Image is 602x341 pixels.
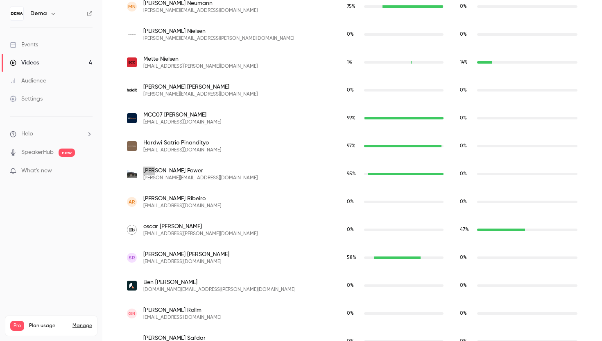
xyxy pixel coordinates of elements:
[119,244,586,272] div: sritchie@thedunegroup.com
[143,35,294,42] span: [PERSON_NAME][EMAIL_ADDRESS][PERSON_NAME][DOMAIN_NAME]
[347,310,360,317] span: Live watch time
[59,149,75,157] span: new
[460,31,473,38] span: Replay watch time
[347,59,360,66] span: Live watch time
[119,272,586,300] div: ben.rogers@publicnectar.co.uk
[143,175,258,181] span: [PERSON_NAME][EMAIL_ADDRESS][DOMAIN_NAME]
[460,116,467,121] span: 0 %
[119,21,586,48] div: lisa.nielsen@victoriabeckham.com
[347,3,360,10] span: Live watch time
[21,148,54,157] a: SpeakerHub
[119,48,586,76] div: mn@birger-christensen.com
[460,310,473,317] span: Replay watch time
[10,7,23,20] img: Dema
[460,311,467,316] span: 0 %
[72,323,92,329] a: Manage
[347,283,354,288] span: 0 %
[460,198,473,206] span: Replay watch time
[10,130,93,138] li: help-dropdown-opener
[119,188,586,216] div: andreribeiro.ambitious@gmail.com
[347,32,354,37] span: 0 %
[10,41,38,49] div: Events
[10,321,24,331] span: Pro
[460,88,467,93] span: 0 %
[143,278,295,286] span: Ben [PERSON_NAME]
[460,32,467,37] span: 0 %
[460,114,473,122] span: Replay watch time
[143,167,258,175] span: [PERSON_NAME] Power
[347,114,360,122] span: Live watch time
[143,259,229,265] span: [EMAIL_ADDRESS][DOMAIN_NAME]
[127,57,137,67] img: birger-christensen.com
[119,132,586,160] div: duwi@cavour.com
[143,222,258,231] span: oscar [PERSON_NAME]
[347,116,355,121] span: 99 %
[347,144,355,149] span: 97 %
[143,306,221,314] span: [PERSON_NAME] Rolim
[143,111,221,119] span: MCC07 [PERSON_NAME]
[143,203,221,209] span: [EMAIL_ADDRESS][DOMAIN_NAME]
[127,30,137,39] img: victoriabeckham.com
[460,3,473,10] span: Replay watch time
[10,59,39,67] div: Videos
[460,144,467,149] span: 0 %
[460,87,473,94] span: Replay watch time
[347,142,360,150] span: Live watch time
[347,172,356,176] span: 95 %
[460,254,473,261] span: Replay watch time
[347,198,360,206] span: Live watch time
[460,60,468,65] span: 14 %
[460,227,469,232] span: 47 %
[119,216,586,244] div: oscar.risberg@dbjourney.com
[347,311,354,316] span: 0 %
[143,55,258,63] span: Mette Nielsen
[127,113,137,123] img: adrelevance.se
[143,7,258,14] span: [PERSON_NAME][EMAIL_ADDRESS][DOMAIN_NAME]
[29,323,68,329] span: Plan usage
[460,255,467,260] span: 0 %
[10,95,43,103] div: Settings
[10,77,46,85] div: Audience
[127,225,137,235] img: dbjourney.com
[347,282,360,289] span: Live watch time
[30,9,47,18] h6: Dema
[347,226,360,233] span: Live watch time
[460,226,473,233] span: Replay watch time
[83,167,93,175] iframe: Noticeable Trigger
[143,250,229,259] span: [PERSON_NAME] [PERSON_NAME]
[128,310,136,317] span: GR
[143,63,258,70] span: [EMAIL_ADDRESS][PERSON_NAME][DOMAIN_NAME]
[460,283,467,288] span: 0 %
[21,130,33,138] span: Help
[347,255,356,260] span: 58 %
[143,147,221,153] span: [EMAIL_ADDRESS][DOMAIN_NAME]
[460,199,467,204] span: 0 %
[143,231,258,237] span: [EMAIL_ADDRESS][PERSON_NAME][DOMAIN_NAME]
[143,91,258,98] span: [PERSON_NAME][EMAIL_ADDRESS][DOMAIN_NAME]
[128,3,136,10] span: MN
[119,76,586,104] div: petter.nilsson@holdit.com
[460,142,473,150] span: Replay watch time
[460,172,467,176] span: 0 %
[347,254,360,261] span: Live watch time
[347,199,354,204] span: 0 %
[143,139,221,147] span: Hardwi Satrio Pinandityo
[129,198,135,206] span: AR
[143,314,221,321] span: [EMAIL_ADDRESS][DOMAIN_NAME]
[347,4,355,9] span: 75 %
[127,141,137,151] img: cavour.com
[460,282,473,289] span: Replay watch time
[460,59,473,66] span: Replay watch time
[127,281,137,291] img: publicnectar.co.uk
[143,83,258,91] span: [PERSON_NAME] [PERSON_NAME]
[127,85,137,95] img: holdit.com
[347,87,360,94] span: Live watch time
[143,27,294,35] span: [PERSON_NAME] Nielsen
[347,227,354,232] span: 0 %
[127,169,137,179] img: thediamondstore.com
[347,170,360,178] span: Live watch time
[119,104,586,132] div: mcc7@adrelevance.se
[460,170,473,178] span: Replay watch time
[143,195,221,203] span: [PERSON_NAME] Ribeiro
[143,286,295,293] span: [DOMAIN_NAME][EMAIL_ADDRESS][PERSON_NAME][DOMAIN_NAME]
